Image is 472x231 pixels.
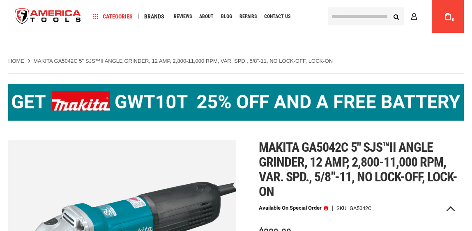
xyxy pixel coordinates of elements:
button: Search [388,9,404,24]
img: BOGO: Buy the Makita® XGT IMpact Wrench (GWT10T), get the BL4040 4ah Battery FREE! [8,84,464,121]
a: Repairs [236,11,260,22]
a: About [196,11,217,22]
span: About [199,14,214,19]
span: Repairs [239,14,257,19]
p: Available on Special Order [259,205,328,211]
a: store logo [8,1,88,32]
span: Blog [221,14,232,19]
a: Brands [140,11,168,22]
span: Categories [93,14,133,19]
div: GA5042C [350,206,371,211]
a: Categories [90,11,136,22]
a: Reviews [170,11,196,22]
strong: MAKITA GA5042C 5" SJS™II ANGLE GRINDER, 12 AMP, 2,800-11,000 RPM, VAR. SPD., 5/8"-11, NO LOCK-OFF... [33,58,333,64]
a: Blog [217,11,236,22]
span: Brands [144,14,164,19]
span: Makita ga5042c 5" sjs™ii angle grinder, 12 amp, 2,800-11,000 rpm, var. spd., 5/8"-11, no lock-off... [259,140,458,199]
a: Home [8,57,24,65]
img: America Tools [8,1,88,32]
span: Reviews [174,14,192,19]
span: Contact Us [264,14,290,19]
strong: SKU [336,206,350,211]
a: Contact Us [260,11,294,22]
span: 0 [452,18,454,22]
